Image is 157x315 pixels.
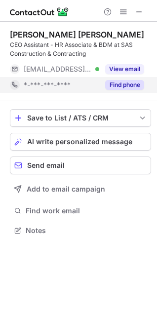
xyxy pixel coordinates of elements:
[27,138,132,146] span: AI write personalized message
[10,180,151,198] button: Add to email campaign
[105,64,144,74] button: Reveal Button
[26,226,147,235] span: Notes
[26,206,147,215] span: Find work email
[27,161,65,169] span: Send email
[10,204,151,218] button: Find work email
[105,80,144,90] button: Reveal Button
[10,109,151,127] button: save-profile-one-click
[24,65,92,74] span: [EMAIL_ADDRESS][DOMAIN_NAME]
[10,133,151,151] button: AI write personalized message
[10,157,151,174] button: Send email
[10,6,69,18] img: ContactOut v5.3.10
[10,224,151,237] button: Notes
[27,114,134,122] div: Save to List / ATS / CRM
[27,185,105,193] span: Add to email campaign
[10,40,151,58] div: CEO Assistant - HR Associate & BDM at SAS Construction & Contracting
[10,30,144,39] div: ‏[PERSON_NAME] [PERSON_NAME]‏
